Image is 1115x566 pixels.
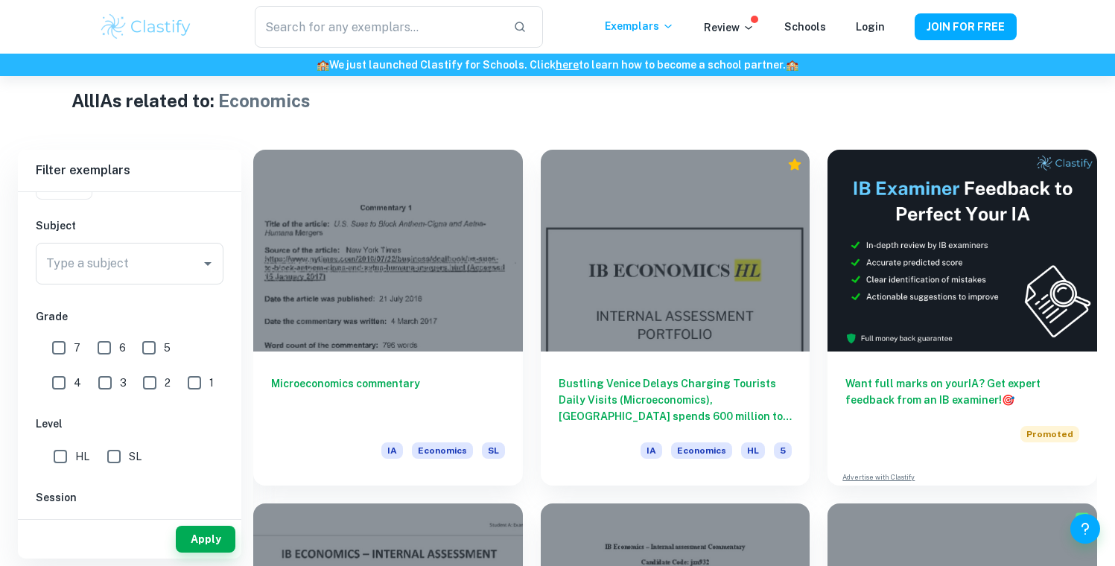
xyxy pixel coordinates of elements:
span: 1 [209,375,214,391]
span: HL [75,448,89,465]
span: HL [741,442,765,459]
span: 2 [165,375,171,391]
span: IA [381,442,403,459]
span: IA [641,442,662,459]
span: 6 [119,340,126,356]
a: Schools [784,21,826,33]
input: Search for any exemplars... [255,6,501,48]
a: here [556,59,579,71]
a: Bustling Venice Delays Charging Tourists Daily Visits (Microeconomics), [GEOGRAPHIC_DATA] spends ... [541,150,810,486]
h6: Grade [36,308,223,325]
span: 🏫 [786,59,798,71]
h6: Filter exemplars [18,150,241,191]
span: 🏫 [317,59,329,71]
span: 3 [120,375,127,391]
span: 🎯 [1002,394,1014,406]
h6: Microeconomics commentary [271,375,505,424]
button: JOIN FOR FREE [915,13,1017,40]
span: SL [482,442,505,459]
a: Advertise with Clastify [842,472,915,483]
span: 4 [74,375,81,391]
img: Thumbnail [827,150,1097,352]
a: Login [856,21,885,33]
h6: Bustling Venice Delays Charging Tourists Daily Visits (Microeconomics), [GEOGRAPHIC_DATA] spends ... [559,375,792,424]
span: Economics [218,90,311,111]
span: 7 [74,340,80,356]
h6: Want full marks on your IA ? Get expert feedback from an IB examiner! [845,375,1079,408]
div: Premium [787,157,802,172]
h6: Subject [36,217,223,234]
span: SL [129,448,142,465]
span: Promoted [1020,426,1079,442]
span: Economics [671,442,732,459]
span: 5 [164,340,171,356]
h6: Level [36,416,223,432]
button: Open [197,253,218,274]
h1: All IAs related to: [72,87,1043,114]
button: Help and Feedback [1070,514,1100,544]
a: Microeconomics commentaryIAEconomicsSL [253,150,523,486]
img: Marked [1075,511,1090,526]
span: 5 [774,442,792,459]
p: Exemplars [605,18,674,34]
span: Economics [412,442,473,459]
h6: We just launched Clastify for Schools. Click to learn how to become a school partner. [3,57,1112,73]
img: Clastify logo [99,12,194,42]
a: Want full marks on yourIA? Get expert feedback from an IB examiner!PromotedAdvertise with Clastify [827,150,1097,486]
h6: Session [36,489,223,506]
button: Apply [176,526,235,553]
p: Review [704,19,755,36]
